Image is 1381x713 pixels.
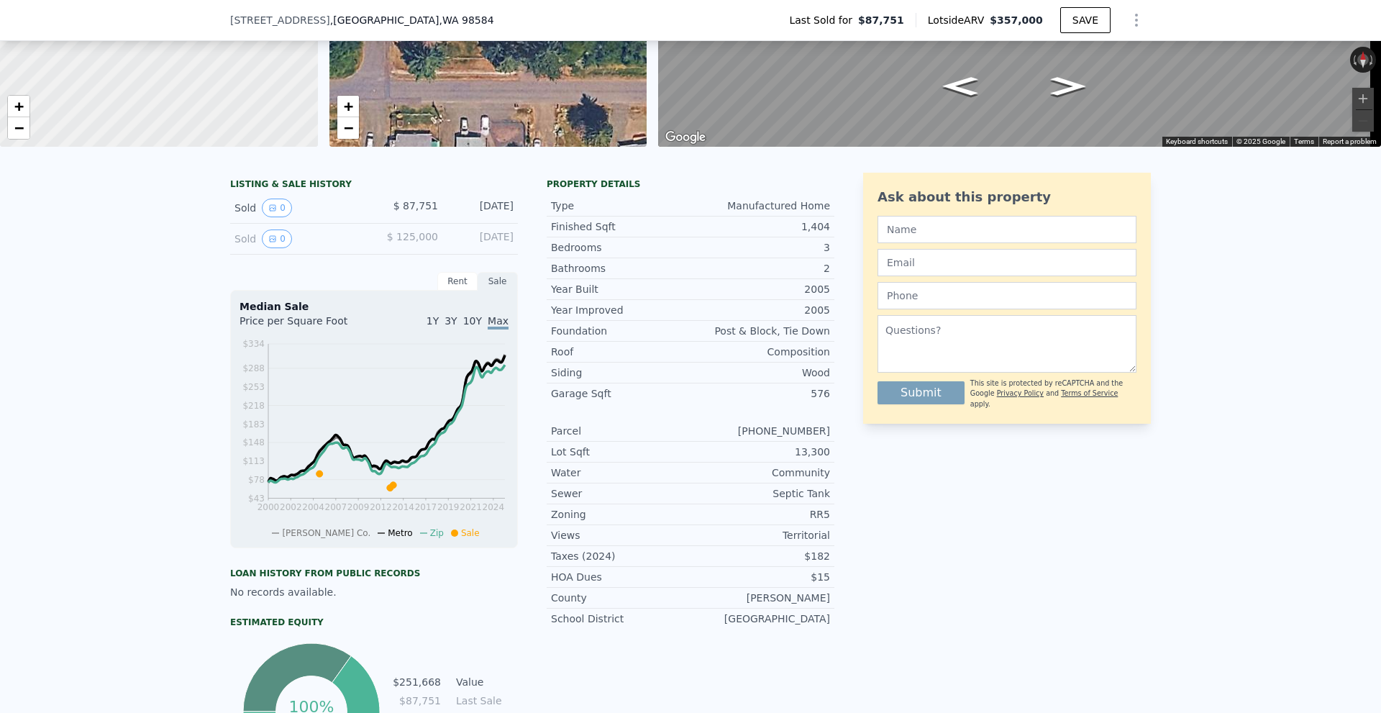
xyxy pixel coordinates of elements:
[262,199,292,217] button: View historical data
[240,299,509,314] div: Median Sale
[990,14,1043,26] span: $357,000
[551,507,690,522] div: Zoning
[450,230,514,248] div: [DATE]
[551,386,690,401] div: Garage Sqft
[878,381,965,404] button: Submit
[1236,137,1285,145] span: © 2025 Google
[483,502,505,512] tspan: 2024
[551,365,690,380] div: Siding
[437,272,478,291] div: Rent
[242,382,265,392] tspan: $253
[14,97,24,115] span: +
[551,240,690,255] div: Bedrooms
[1350,47,1358,73] button: Rotate counterclockwise
[325,502,347,512] tspan: 2007
[551,199,690,213] div: Type
[415,502,437,512] tspan: 2017
[928,13,990,27] span: Lotside ARV
[1061,389,1118,397] a: Terms of Service
[551,570,690,584] div: HOA Dues
[551,219,690,234] div: Finished Sqft
[662,128,709,147] img: Google
[551,528,690,542] div: Views
[242,456,265,466] tspan: $113
[387,231,438,242] span: $ 125,000
[234,199,363,217] div: Sold
[690,261,830,276] div: 2
[551,303,690,317] div: Year Improved
[242,419,265,430] tspan: $183
[392,502,414,512] tspan: 2014
[234,230,363,248] div: Sold
[878,282,1136,309] input: Phone
[230,13,330,27] span: [STREET_ADDRESS]
[262,230,292,248] button: View historical data
[551,261,690,276] div: Bathrooms
[878,249,1136,276] input: Email
[1352,88,1374,109] button: Zoom in
[1166,137,1228,147] button: Keyboard shortcuts
[282,528,370,538] span: [PERSON_NAME] Co.
[690,486,830,501] div: Septic Tank
[257,502,280,512] tspan: 2000
[858,13,904,27] span: $87,751
[551,591,690,605] div: County
[1352,110,1374,132] button: Zoom out
[690,424,830,438] div: [PHONE_NUMBER]
[445,315,457,327] span: 3Y
[337,96,359,117] a: Zoom in
[437,502,460,512] tspan: 2019
[392,674,442,690] td: $251,668
[690,507,830,522] div: RR5
[330,13,494,27] span: , [GEOGRAPHIC_DATA]
[280,502,302,512] tspan: 2002
[478,272,518,291] div: Sale
[551,445,690,459] div: Lot Sqft
[690,324,830,338] div: Post & Block, Tie Down
[230,568,518,579] div: Loan history from public records
[230,178,518,193] div: LISTING & SALE HISTORY
[343,119,352,137] span: −
[690,466,830,480] div: Community
[690,570,830,584] div: $15
[439,14,493,26] span: , WA 98584
[970,378,1136,409] div: This site is protected by reCAPTCHA and the Google and apply.
[690,445,830,459] div: 13,300
[393,200,438,212] span: $ 87,751
[690,549,830,563] div: $182
[1036,73,1100,100] path: Go East, E Herron Dr
[551,549,690,563] div: Taxes (2024)
[551,486,690,501] div: Sewer
[8,117,29,139] a: Zoom out
[488,315,509,330] span: Max
[878,216,1136,243] input: Name
[347,502,370,512] tspan: 2009
[430,528,444,538] span: Zip
[690,591,830,605] div: [PERSON_NAME]
[8,96,29,117] a: Zoom in
[343,97,352,115] span: +
[242,401,265,411] tspan: $218
[302,502,324,512] tspan: 2004
[1323,137,1377,145] a: Report a problem
[662,128,709,147] a: Open this area in Google Maps (opens a new window)
[1122,6,1151,35] button: Show Options
[690,240,830,255] div: 3
[337,117,359,139] a: Zoom out
[690,303,830,317] div: 2005
[690,612,830,626] div: [GEOGRAPHIC_DATA]
[392,693,442,709] td: $87,751
[248,475,265,485] tspan: $78
[878,187,1136,207] div: Ask about this property
[690,345,830,359] div: Composition
[14,119,24,137] span: −
[1369,47,1377,73] button: Rotate clockwise
[230,617,518,628] div: Estimated Equity
[453,674,518,690] td: Value
[242,363,265,373] tspan: $288
[1060,7,1111,33] button: SAVE
[547,178,834,190] div: Property details
[370,502,392,512] tspan: 2012
[690,219,830,234] div: 1,404
[427,315,439,327] span: 1Y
